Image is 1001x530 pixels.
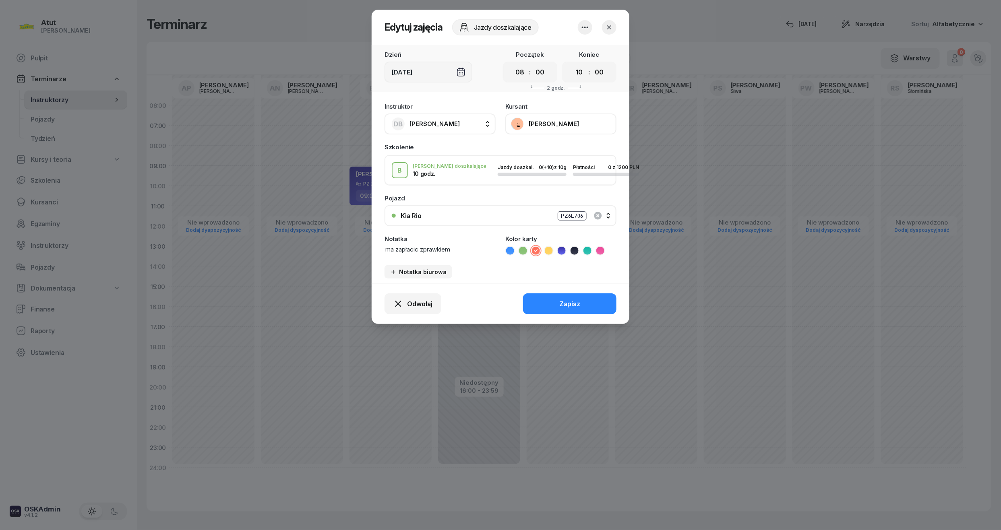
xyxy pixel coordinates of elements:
span: Odwołaj [407,300,432,308]
button: DB[PERSON_NAME] [385,113,496,134]
span: [PERSON_NAME] [409,120,460,128]
button: [PERSON_NAME] [505,113,616,134]
button: Odwołaj [385,293,441,314]
button: Kia RioPZ6E706 [385,205,616,226]
div: Notatka biurowa [390,268,447,275]
div: : [589,67,590,77]
div: Zapisz [559,300,580,308]
h2: Edytuj zajęcia [385,21,443,34]
div: PZ6E706 [558,211,587,221]
button: Zapisz [523,293,616,314]
button: Notatka biurowa [385,265,452,278]
div: Kia Rio [401,212,422,220]
span: DB [394,121,403,128]
div: : [529,67,531,77]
